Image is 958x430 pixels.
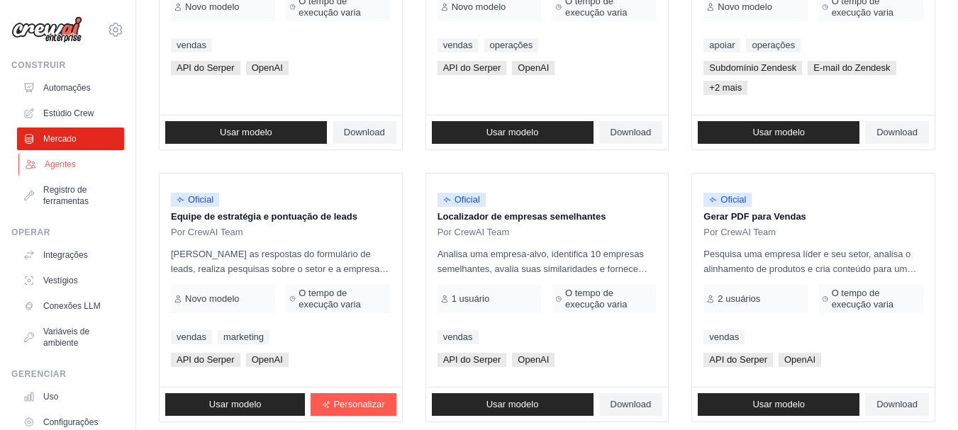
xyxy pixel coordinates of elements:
[17,269,124,292] a: Vestígios
[43,276,78,285] font: Vestígios
[18,153,126,176] a: Agentes
[698,121,859,144] a: Usar modelo
[438,211,606,222] font: Localizador de empresas semelhantes
[703,227,776,237] font: Por CrewAI Team
[876,127,918,137] font: Download
[718,293,760,304] font: 2 usuários
[746,38,801,52] a: operações
[177,62,235,73] font: API do Serper
[223,332,264,342] font: marketing
[438,249,647,334] font: Analisa uma empresa-alvo, identifica 10 empresas semelhantes, avalia suas similaridades e fornece...
[484,38,539,52] a: operações
[17,295,124,317] a: Conexões LLM
[865,393,929,416] a: Download
[443,354,501,365] font: API do Serper
[438,227,510,237] font: Por CrewAI Team
[43,108,94,118] font: Estúdio Crew
[784,354,815,365] font: OpenAI
[752,399,805,409] font: Usar modelo
[438,330,479,344] a: vendas
[709,62,796,73] font: Subdomínio Zendesk
[43,392,58,402] font: Uso
[752,40,795,50] font: operações
[209,399,262,409] font: Usar modelo
[45,159,76,169] font: Agentes
[452,293,489,304] font: 1 usuário
[185,293,240,304] font: Novo modelo
[299,288,360,310] font: O tempo de execução varia
[611,127,652,137] font: Download
[11,16,82,43] img: Logotipo
[709,354,767,365] font: API do Serper
[171,227,243,237] font: Por CrewAI Team
[177,354,235,365] font: API do Serper
[452,1,506,12] font: Novo modelo
[11,369,66,379] font: Gerenciar
[813,62,890,73] font: E-mail do Zendesk
[185,1,240,12] font: Novo modelo
[432,393,594,416] a: Usar modelo
[43,327,89,348] font: Variáveis ​​de ambiente
[865,121,929,144] a: Download
[703,249,923,334] font: Pesquisa uma empresa líder e seu setor, analisa o alinhamento de produtos e cria conteúdo para um...
[252,62,283,73] font: OpenAI
[599,393,663,416] a: Download
[443,332,473,342] font: vendas
[165,121,327,144] a: Usar modelo
[171,249,389,379] font: [PERSON_NAME] as respostas do formulário de leads, realiza pesquisas sobre o setor e a empresa do...
[220,127,272,137] font: Usar modelo
[43,250,88,260] font: Integrações
[455,194,480,205] font: Oficial
[43,301,101,311] font: Conexões LLM
[165,393,305,416] a: Usar modelo
[443,62,501,73] font: API do Serper
[599,121,663,144] a: Download
[709,82,742,93] font: +2 mais
[17,244,124,266] a: Integrações
[432,121,594,144] a: Usar modelo
[438,38,479,52] a: vendas
[703,330,745,344] a: vendas
[177,40,206,50] font: vendas
[17,179,124,213] a: Registro de ferramentas
[565,288,627,310] font: O tempo de execução varia
[17,320,124,354] a: Variáveis ​​de ambiente
[333,399,384,409] font: Personalizar
[43,185,89,206] font: Registro de ferramentas
[11,227,50,237] font: Operar
[718,1,772,12] font: Novo modelo
[703,38,740,52] a: apoiar
[344,127,385,137] font: Download
[17,102,124,125] a: Estúdio Crew
[486,127,539,137] font: Usar modelo
[333,121,396,144] a: Download
[17,77,124,99] a: Automações
[490,40,533,50] font: operações
[218,330,269,344] a: marketing
[188,194,213,205] font: Oficial
[752,127,805,137] font: Usar modelo
[171,211,357,222] font: Equipe de estratégia e pontuação de leads
[43,134,77,144] font: Mercado
[252,354,283,365] font: OpenAI
[17,128,124,150] a: Mercado
[709,40,735,50] font: apoiar
[11,60,66,70] font: Construir
[876,399,918,409] font: Download
[698,393,859,416] a: Usar modelo
[43,417,98,427] font: Configurações
[518,62,549,73] font: OpenAI
[709,332,739,342] font: vendas
[720,194,746,205] font: Oficial
[611,399,652,409] font: Download
[311,393,396,416] a: Personalizar
[518,354,549,365] font: OpenAI
[171,330,212,344] a: vendas
[486,399,539,409] font: Usar modelo
[171,38,212,52] a: vendas
[177,332,206,342] font: vendas
[703,211,806,222] font: Gerar PDF para Vendas
[443,40,473,50] font: vendas
[17,385,124,408] a: Uso
[832,288,893,310] font: O tempo de execução varia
